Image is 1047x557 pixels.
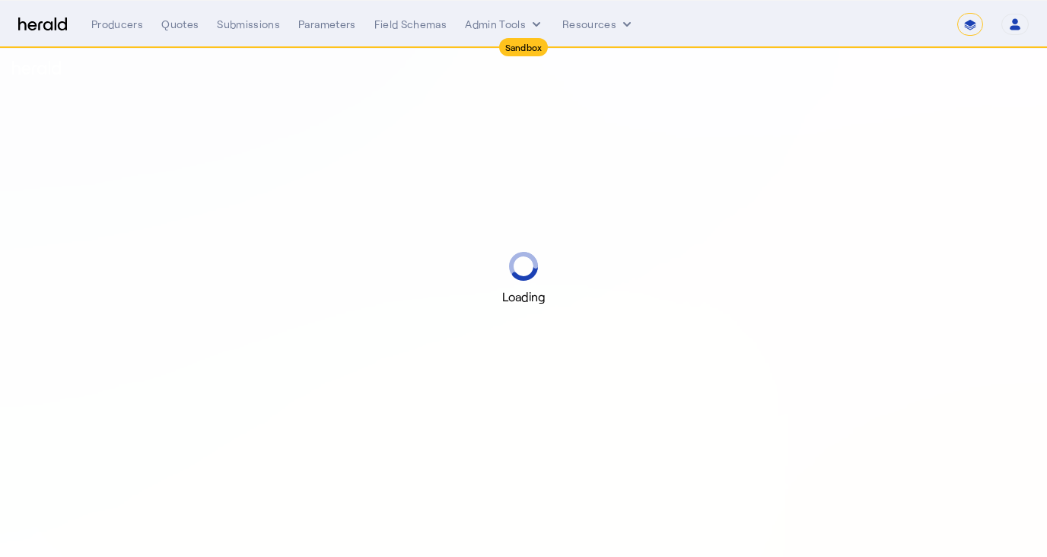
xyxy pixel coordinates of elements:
[161,17,199,32] div: Quotes
[18,18,67,32] img: Herald Logo
[499,38,549,56] div: Sandbox
[217,17,280,32] div: Submissions
[91,17,143,32] div: Producers
[562,17,635,32] button: Resources dropdown menu
[465,17,544,32] button: internal dropdown menu
[374,17,447,32] div: Field Schemas
[298,17,356,32] div: Parameters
